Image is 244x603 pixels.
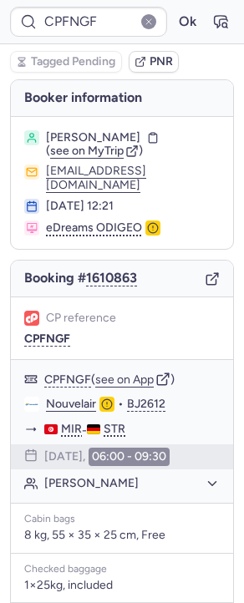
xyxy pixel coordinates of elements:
[46,312,116,325] span: CP reference
[44,372,220,387] div: ( )
[127,397,165,412] button: BJ2612
[86,271,137,286] button: 1610863
[10,7,167,37] input: PNR Reference
[174,8,201,35] button: Ok
[46,397,96,412] a: Nouvelair
[24,514,220,525] div: Cabin bags
[44,372,91,388] button: CPFNGF
[10,51,122,73] button: Tagged Pending
[46,165,220,191] button: [EMAIL_ADDRESS][DOMAIN_NAME]
[46,130,140,145] span: [PERSON_NAME]
[24,271,137,286] span: Booking #
[44,476,220,491] button: [PERSON_NAME]
[46,397,220,412] div: •
[24,332,70,346] button: CPFNGF
[44,448,170,466] div: [DATE],
[24,564,220,575] div: Checked baggage
[24,579,113,592] span: 1×25kg, included
[50,144,124,158] span: see on MyTrip
[61,422,82,437] span: MIR
[46,199,220,214] div: [DATE] 12:21
[46,220,142,236] span: eDreams ODIGEO
[129,51,179,73] button: PNR
[46,144,143,158] button: (see on MyTrip)
[150,55,173,68] span: PNR
[24,311,39,326] figure: 1L airline logo
[44,422,220,438] div: -
[11,80,233,116] h4: Booker information
[24,528,220,543] p: 8 kg, 55 × 35 × 25 cm, Free
[24,397,39,412] figure: BJ airline logo
[95,373,154,387] button: see on App
[104,422,125,437] span: STR
[31,55,115,68] span: Tagged Pending
[89,448,170,466] time: 06:00 - 09:30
